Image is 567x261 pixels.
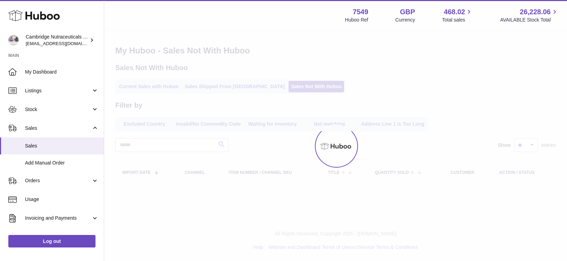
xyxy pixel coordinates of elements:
img: qvc@camnutra.com [8,35,19,45]
span: Invoicing and Payments [25,215,91,221]
a: 468.02 Total sales [442,7,473,23]
a: Log out [8,235,95,247]
span: 26,228.06 [520,7,551,17]
a: 26,228.06 AVAILABLE Stock Total [500,7,559,23]
span: My Dashboard [25,69,99,75]
div: Huboo Ref [345,17,368,23]
span: 468.02 [444,7,465,17]
span: Stock [25,106,91,113]
span: Total sales [442,17,473,23]
div: Cambridge Nutraceuticals Ltd [26,34,88,47]
span: Sales [25,143,99,149]
span: Orders [25,177,91,184]
span: [EMAIL_ADDRESS][DOMAIN_NAME] [26,41,102,46]
strong: 7549 [353,7,368,17]
span: Usage [25,196,99,203]
span: Add Manual Order [25,160,99,166]
span: Listings [25,87,91,94]
span: Sales [25,125,91,132]
span: AVAILABLE Stock Total [500,17,559,23]
div: Currency [395,17,415,23]
strong: GBP [400,7,415,17]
